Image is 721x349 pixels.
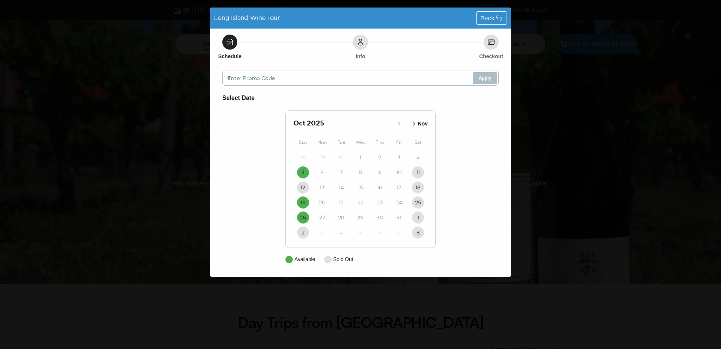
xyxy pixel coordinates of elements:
[359,154,361,161] time: 1
[374,151,386,163] button: 2
[335,166,347,178] button: 7
[409,138,428,147] div: Sat
[396,199,402,206] time: 24
[354,227,367,239] button: 5
[358,184,363,191] time: 15
[357,214,364,221] time: 29
[297,151,309,163] button: 28
[396,214,401,221] time: 31
[354,181,367,193] button: 15
[316,196,328,208] button: 20
[297,227,309,239] button: 2
[339,184,344,191] time: 14
[416,229,420,236] time: 8
[338,154,345,161] time: 30
[374,166,386,178] button: 9
[312,138,332,147] div: Mon
[354,166,367,178] button: 8
[397,229,400,236] time: 7
[294,255,315,263] p: Available
[332,138,351,147] div: Tue
[416,169,420,176] time: 11
[297,212,309,224] button: 26
[377,184,382,191] time: 16
[335,181,347,193] button: 14
[357,199,364,206] time: 22
[316,166,328,178] button: 6
[293,138,312,147] div: Sun
[319,199,326,206] time: 20
[374,227,386,239] button: 6
[300,214,306,221] time: 26
[377,199,383,206] time: 23
[316,151,328,163] button: 29
[412,166,424,178] button: 11
[393,212,405,224] button: 31
[335,151,347,163] button: 30
[389,138,409,147] div: Fri
[214,14,280,21] span: Long Island Wine Tour
[412,151,424,163] button: 4
[319,214,325,221] time: 27
[378,169,382,176] time: 9
[335,212,347,224] button: 28
[354,151,367,163] button: 1
[354,212,367,224] button: 29
[412,196,424,208] button: 25
[354,196,367,208] button: 22
[302,229,305,236] time: 2
[418,120,428,128] p: Nov
[393,227,405,239] button: 7
[412,181,424,193] button: 18
[297,196,309,208] button: 19
[300,154,306,161] time: 28
[415,184,421,191] time: 18
[356,53,365,60] h6: Info
[338,214,344,221] time: 28
[339,229,343,236] time: 4
[333,255,353,263] p: Sold Out
[359,229,362,236] time: 5
[378,154,381,161] time: 2
[370,138,389,147] div: Thu
[417,214,419,221] time: 1
[351,138,370,147] div: Wed
[300,184,305,191] time: 12
[300,199,306,206] time: 19
[480,15,495,21] span: Back
[359,169,362,176] time: 8
[393,151,405,163] button: 3
[316,227,328,239] button: 3
[416,154,420,161] time: 4
[297,166,309,178] button: 5
[396,169,402,176] time: 10
[374,181,386,193] button: 16
[320,169,324,176] time: 6
[316,212,328,224] button: 27
[320,229,324,236] time: 3
[415,199,421,206] time: 25
[340,169,343,176] time: 7
[316,181,328,193] button: 13
[408,118,430,130] button: Nov
[374,212,386,224] button: 30
[393,181,405,193] button: 17
[297,181,309,193] button: 12
[376,214,383,221] time: 30
[319,154,325,161] time: 29
[479,53,503,60] h6: Checkout
[293,118,393,129] h2: Oct 2025
[397,154,401,161] time: 3
[222,93,499,103] h6: Select Date
[393,196,405,208] button: 24
[412,227,424,239] button: 8
[374,196,386,208] button: 23
[339,199,344,206] time: 21
[301,169,305,176] time: 5
[412,212,424,224] button: 1
[335,227,347,239] button: 4
[378,229,382,236] time: 6
[320,184,325,191] time: 13
[218,53,241,60] h6: Schedule
[335,196,347,208] button: 21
